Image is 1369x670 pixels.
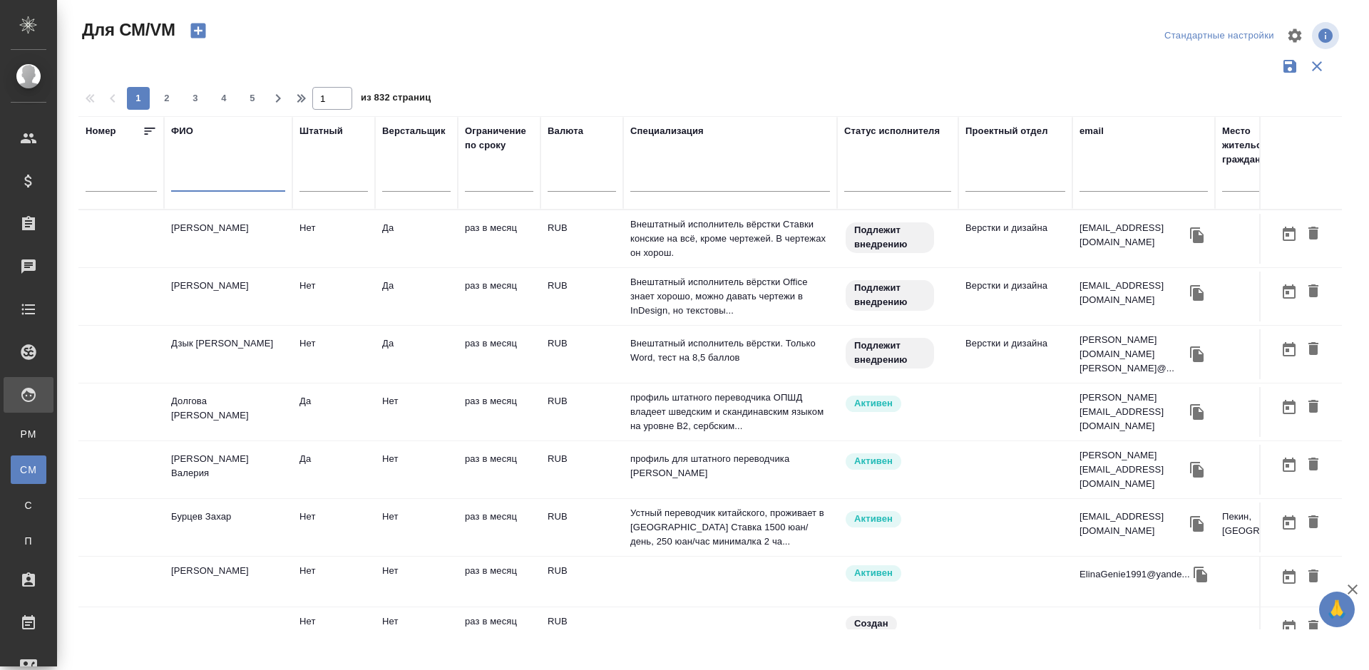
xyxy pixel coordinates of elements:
[1222,124,1336,167] div: Место жительства(Город), гражданство
[164,272,292,321] td: [PERSON_NAME]
[1277,279,1301,305] button: Открыть календарь загрузки
[1186,401,1208,423] button: Скопировать
[458,445,540,495] td: раз в месяц
[375,387,458,437] td: Нет
[292,445,375,495] td: Да
[844,336,951,370] div: Свежая кровь: на первые 3 заказа по тематике ставь редактора и фиксируй оценки
[375,445,458,495] td: Нет
[540,214,623,264] td: RUB
[361,89,431,110] span: из 832 страниц
[540,329,623,379] td: RUB
[164,387,292,437] td: Долгова [PERSON_NAME]
[1277,336,1301,363] button: Открыть календарь загрузки
[292,329,375,379] td: Нет
[11,455,46,484] a: CM
[630,336,830,365] p: Внештатный исполнитель вёрстки. Только Word, тест на 8,5 баллов
[241,87,264,110] button: 5
[375,329,458,379] td: Да
[1080,391,1186,433] p: [PERSON_NAME][EMAIL_ADDRESS][DOMAIN_NAME]
[844,564,951,583] div: Рядовой исполнитель: назначай с учетом рейтинга
[11,420,46,448] a: PM
[1301,221,1326,247] button: Удалить
[18,463,39,477] span: CM
[1301,614,1326,641] button: Удалить
[465,124,533,153] div: Ограничение по сроку
[1277,452,1301,478] button: Открыть календарь загрузки
[458,607,540,657] td: раз в месяц
[375,272,458,321] td: Да
[292,214,375,264] td: Нет
[630,275,830,318] p: Внештатный исполнитель вёрстки Office знает хорошо, можно давать чертежи в InDesign, но текстовы...
[458,502,540,552] td: раз в месяц
[854,339,926,367] p: Подлежит внедрению
[958,272,1072,321] td: Верстки и дизайна
[540,502,623,552] td: RUB
[241,91,264,105] span: 5
[1190,564,1211,585] button: Скопировать
[184,87,207,110] button: 3
[844,279,951,312] div: Свежая кровь: на первые 3 заказа по тематике ставь редактора и фиксируй оценки
[1277,510,1301,536] button: Открыть календарь загрузки
[540,272,623,321] td: RUB
[458,387,540,437] td: раз в месяц
[965,124,1048,138] div: Проектный отдел
[181,19,215,43] button: Создать
[212,91,235,105] span: 4
[1303,53,1330,80] button: Сбросить фильтры
[844,394,951,413] div: Рядовой исполнитель: назначай с учетом рейтинга
[540,557,623,607] td: RUB
[164,445,292,495] td: [PERSON_NAME] Валерия
[1186,225,1208,246] button: Скопировать
[184,91,207,105] span: 3
[86,124,116,138] div: Номер
[1325,594,1349,624] span: 🙏
[11,491,46,520] a: С
[458,214,540,264] td: раз в месяц
[164,329,292,379] td: Дзык [PERSON_NAME]
[1319,592,1355,627] button: 🙏
[1277,221,1301,247] button: Открыть календарь загрузки
[1301,336,1326,363] button: Удалить
[155,87,178,110] button: 2
[375,607,458,657] td: Нет
[1186,459,1208,480] button: Скопировать
[854,566,893,580] p: Активен
[854,281,926,309] p: Подлежит внедрению
[292,557,375,607] td: Нет
[171,124,193,138] div: ФИО
[1080,448,1186,491] p: [PERSON_NAME][EMAIL_ADDRESS][DOMAIN_NAME]
[1186,282,1208,304] button: Скопировать
[78,19,175,41] span: Для СМ/VM
[18,427,39,441] span: PM
[299,124,343,138] div: Штатный
[854,617,888,631] p: Создан
[1080,279,1186,307] p: [EMAIL_ADDRESS][DOMAIN_NAME]
[1301,452,1326,478] button: Удалить
[1278,19,1312,53] span: Настроить таблицу
[164,214,292,264] td: [PERSON_NAME]
[854,223,926,252] p: Подлежит внедрению
[548,124,583,138] div: Валюта
[458,272,540,321] td: раз в месяц
[1301,510,1326,536] button: Удалить
[18,498,39,512] span: С
[1277,614,1301,641] button: Открыть календарь загрузки
[1186,344,1208,365] button: Скопировать
[540,387,623,437] td: RUB
[1161,25,1278,47] div: split button
[1301,564,1326,590] button: Удалить
[164,557,292,607] td: [PERSON_NAME]
[630,391,830,433] p: профиль штатного переводчика ОПШД владеет шведским и скандинавским языком на уровне В2, сербским...
[854,512,893,526] p: Активен
[292,502,375,552] td: Нет
[18,534,39,548] span: П
[1080,124,1104,138] div: email
[540,445,623,495] td: RUB
[155,91,178,105] span: 2
[382,124,446,138] div: Верстальщик
[854,396,893,411] p: Активен
[844,124,940,138] div: Статус исполнителя
[844,221,951,254] div: Свежая кровь: на первые 3 заказа по тематике ставь редактора и фиксируй оценки
[164,502,292,552] td: Бурцев Захар
[1301,279,1326,305] button: Удалить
